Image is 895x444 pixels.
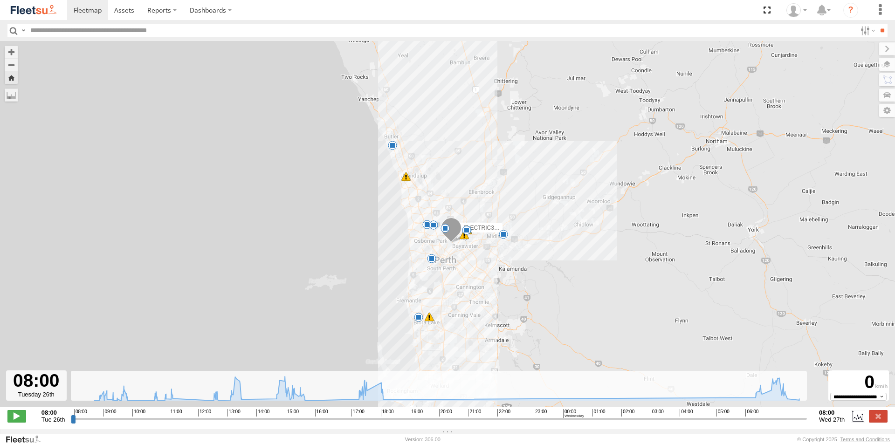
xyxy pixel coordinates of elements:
i: ? [843,3,858,18]
span: 20:00 [439,409,452,417]
span: 17:00 [351,409,365,417]
span: ELECTRIC3 - [PERSON_NAME] [463,224,545,231]
span: 22:00 [497,409,510,417]
a: Visit our Website [5,435,48,444]
button: Zoom Home [5,71,18,84]
button: Zoom out [5,58,18,71]
img: fleetsu-logo-horizontal.svg [9,4,58,16]
span: 05:00 [716,409,730,417]
div: 0 [830,372,888,393]
strong: 08:00 [41,409,65,416]
label: Search Query [20,24,27,37]
span: 09:00 [103,409,117,417]
button: Zoom in [5,46,18,58]
div: Version: 306.00 [405,437,441,442]
div: © Copyright 2025 - [797,437,890,442]
span: 23:00 [534,409,547,417]
label: Close [869,410,888,422]
span: 14:00 [256,409,269,417]
span: 06:00 [745,409,758,417]
span: 15:00 [286,409,299,417]
span: 08:00 [74,409,87,417]
span: Wed 27th Aug 2025 [819,416,845,423]
span: 01:00 [592,409,606,417]
span: 18:00 [381,409,394,417]
span: 13:00 [227,409,241,417]
span: 03:00 [651,409,664,417]
strong: 08:00 [819,409,845,416]
span: 16:00 [315,409,328,417]
label: Play/Stop [7,410,26,422]
div: Wayne Betts [783,3,810,17]
span: 02:00 [621,409,634,417]
span: 04:00 [680,409,693,417]
span: 11:00 [169,409,182,417]
span: Tue 26th Aug 2025 [41,416,65,423]
span: 10:00 [132,409,145,417]
span: 21:00 [468,409,481,417]
span: 00:00 [563,409,584,420]
a: Terms and Conditions [840,437,890,442]
span: 12:00 [198,409,211,417]
label: Measure [5,89,18,102]
span: 19:00 [410,409,423,417]
label: Search Filter Options [857,24,877,37]
label: Map Settings [879,104,895,117]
